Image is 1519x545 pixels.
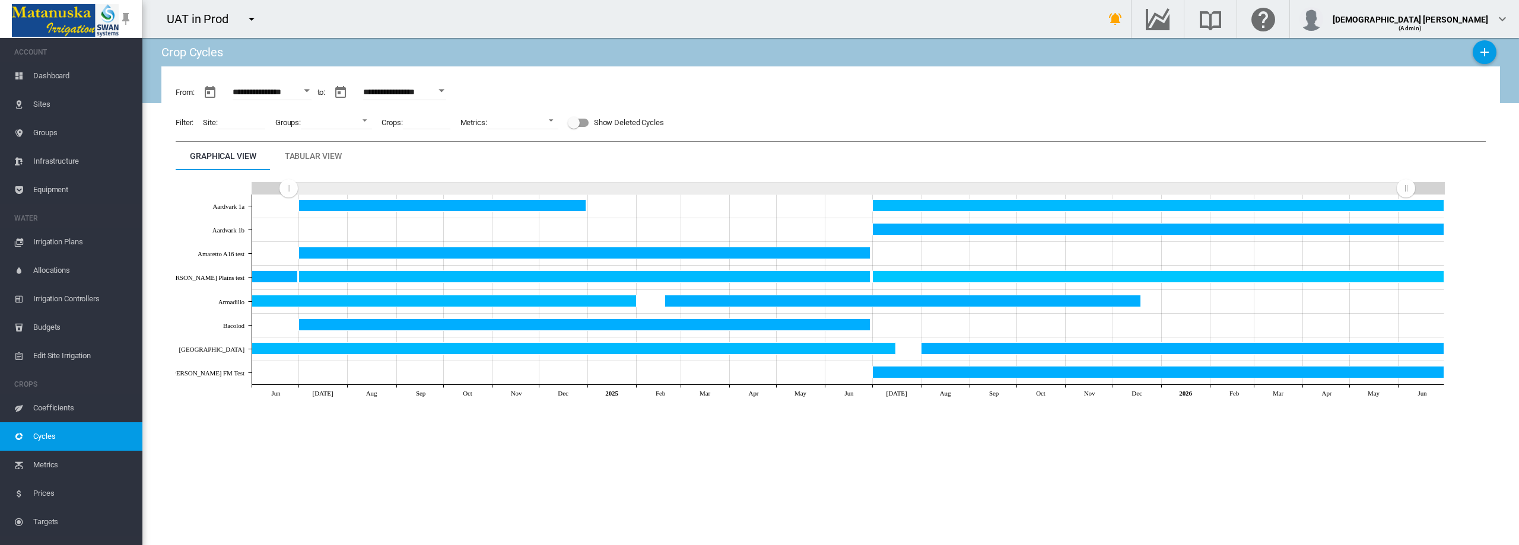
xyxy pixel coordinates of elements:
[285,149,342,163] div: Tabular View
[700,389,710,396] tspan: Mar
[1084,389,1095,396] tspan: Nov
[299,247,870,259] g: Amaretto A16 test Jun 30, 2025
[33,147,133,176] span: Infrastructure
[275,117,301,128] label: Groups:
[921,342,1444,354] g: City Farm Jul 16, 2026
[940,389,951,396] tspan: Aug
[873,366,1444,378] g: John FM Test Jun 30, 2026
[272,389,281,396] tspan: Jun
[1273,389,1283,396] tspan: Mar
[1333,9,1488,21] div: [DEMOGRAPHIC_DATA] [PERSON_NAME]
[299,318,870,330] g: Bacolod Jun 30, 2025
[33,176,133,204] span: Equipment
[198,250,244,257] tspan: Amaretto A16 test
[12,4,119,37] img: Matanuska_LOGO.png
[218,298,245,305] tspan: Armadillo
[252,295,637,307] g: Armadillo Feb 01, 2025
[665,295,1141,307] g: Armadillo Dec 19, 2025
[416,389,426,396] tspan: Sep
[886,389,907,396] tspan: [DATE]
[167,11,239,27] div: UAT in Prod
[33,508,133,536] span: Targets
[33,90,133,119] span: Sites
[33,394,133,422] span: Coefficients
[1143,12,1172,26] md-icon: Go to the Data Hub
[33,228,133,256] span: Irrigation Plans
[594,114,664,131] div: Show Deleted Cycles
[873,223,1444,235] g: Aardvark 1b Jun 30, 2026
[1132,389,1142,396] tspan: Dec
[33,285,133,313] span: Irrigation Controllers
[14,43,133,62] span: ACCOUNT
[1229,389,1240,396] tspan: Feb
[252,270,298,282] g: Anna Plains test Jun 30, 2024
[299,199,586,211] g: Aardvark 1a Dec 31, 2024
[1473,40,1496,64] button: Add New Cycles
[33,342,133,370] span: Edit Site Irrigation
[873,199,1444,211] g: Aardvark 1a Jun 30, 2026
[1322,389,1332,396] tspan: Apr
[212,203,244,210] tspan: Aardvark 1a
[366,389,377,396] tspan: Aug
[176,87,195,98] div: From:
[179,346,244,353] tspan: [GEOGRAPHIC_DATA]
[1036,389,1045,396] tspan: Oct
[317,87,326,98] div: to:
[1495,12,1510,26] md-icon: icon-chevron-down
[1299,7,1323,31] img: profile.jpg
[1396,178,1416,199] g: Zoom chart using cursor arrows
[278,178,299,199] g: Zoom chart using cursor arrows
[1108,12,1123,26] md-icon: icon-bell-ring
[166,274,244,281] tspan: [PERSON_NAME] Plains test
[14,375,133,394] span: CROPS
[460,117,487,128] label: Metrics:
[656,389,666,396] tspan: Feb
[190,149,256,163] div: Graphical View
[749,389,759,396] tspan: Apr
[1368,389,1380,396] tspan: May
[1477,45,1492,59] md-icon: icon-plus
[299,270,870,282] g: Anna Plains test Jun 30, 2025
[873,270,1444,282] g: Anna Plains test Jun 30, 2026
[119,12,133,26] md-icon: icon-pin
[170,369,244,377] tspan: [PERSON_NAME] FM Test
[244,12,259,26] md-icon: icon-menu-down
[1399,25,1422,31] span: (Admin)
[203,117,218,128] label: Site:
[313,389,333,396] tspan: [DATE]
[1249,12,1278,26] md-icon: Click here for help
[33,422,133,451] span: Cycles
[198,81,222,104] button: md-calendar
[33,313,133,342] span: Budgets
[176,117,193,128] div: Filter:
[240,7,263,31] button: icon-menu-down
[33,62,133,90] span: Dashboard
[296,80,317,101] button: Open calendar
[605,389,618,396] tspan: 2025
[288,182,1406,194] rect: Zoom chart using cursor arrows
[463,389,472,396] tspan: Oct
[382,117,402,128] label: Crops:
[14,209,133,228] span: WATER
[223,322,245,329] tspan: Bacolod
[33,479,133,508] span: Prices
[252,342,896,354] g: City Farm Jul 16, 2025
[431,80,452,101] button: Open calendar
[329,81,352,104] button: md-calendar
[845,389,854,396] tspan: Jun
[212,227,245,234] tspan: Aardvark 1b
[1196,12,1225,26] md-icon: Search the knowledge base
[989,389,999,396] tspan: Sep
[161,44,223,60] div: Crop Cycles
[1179,389,1192,396] tspan: 2026
[33,256,133,285] span: Allocations
[33,451,133,479] span: Metrics
[568,114,664,132] md-switch: Show Deleted Cycles
[795,389,806,396] tspan: May
[1104,7,1127,31] button: icon-bell-ring
[511,389,522,396] tspan: Nov
[33,119,133,147] span: Groups
[558,389,568,396] tspan: Dec
[1418,389,1428,396] tspan: Jun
